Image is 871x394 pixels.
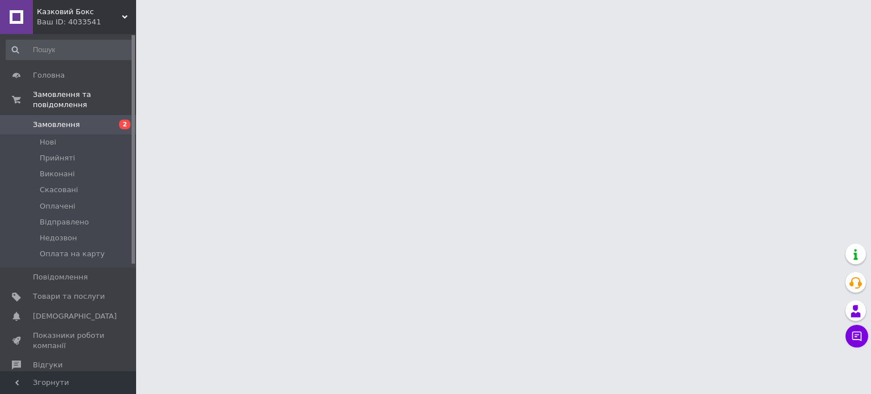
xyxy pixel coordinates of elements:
[40,153,75,163] span: Прийняті
[33,331,105,351] span: Показники роботи компанії
[33,311,117,321] span: [DEMOGRAPHIC_DATA]
[40,137,56,147] span: Нові
[33,90,136,110] span: Замовлення та повідомлення
[33,291,105,302] span: Товари та послуги
[40,233,77,243] span: Недозвон
[119,120,130,129] span: 2
[40,185,78,195] span: Скасовані
[40,169,75,179] span: Виконані
[33,360,62,370] span: Відгуки
[40,249,105,259] span: Оплата на карту
[845,325,868,348] button: Чат з покупцем
[33,272,88,282] span: Повідомлення
[40,201,75,211] span: Оплачені
[37,17,136,27] div: Ваш ID: 4033541
[6,40,134,60] input: Пошук
[37,7,122,17] span: Казковий Бокс
[33,70,65,81] span: Головна
[33,120,80,130] span: Замовлення
[40,217,89,227] span: Відправлено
